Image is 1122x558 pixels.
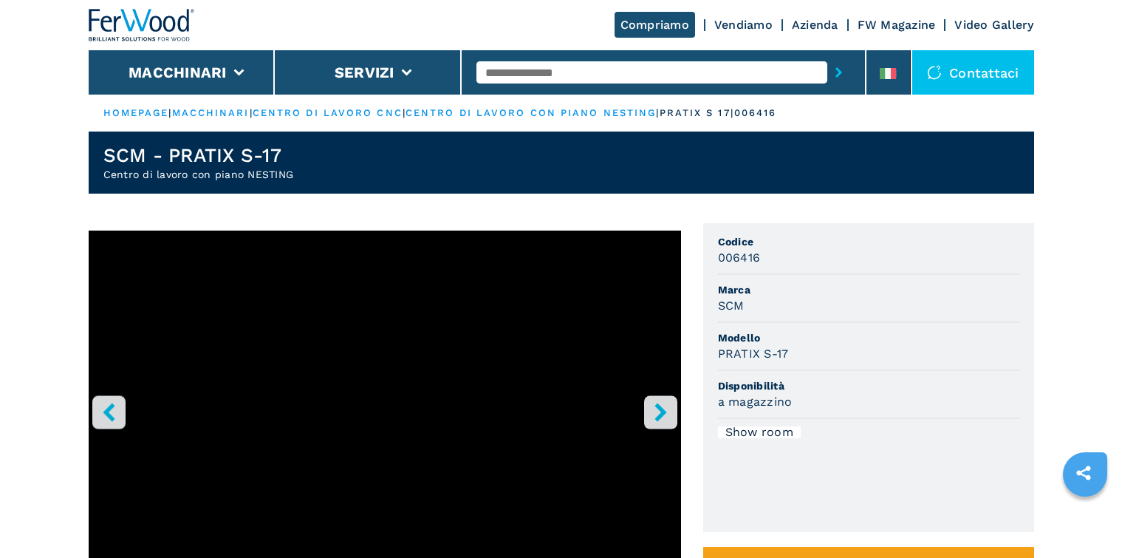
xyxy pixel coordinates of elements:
[1059,491,1111,547] iframe: Chat
[403,107,406,118] span: |
[92,395,126,429] button: left-button
[335,64,394,81] button: Servizi
[168,107,171,118] span: |
[103,167,294,182] h2: Centro di lavoro con piano NESTING
[718,345,789,362] h3: PRATIX S-17
[644,395,677,429] button: right-button
[718,249,761,266] h3: 006416
[718,426,801,438] div: Show room
[660,106,734,120] p: pratix s 17 |
[718,282,1019,297] span: Marca
[927,65,942,80] img: Contattaci
[718,234,1019,249] span: Codice
[858,18,936,32] a: FW Magazine
[718,378,1019,393] span: Disponibilità
[103,143,294,167] h1: SCM - PRATIX S-17
[954,18,1033,32] a: Video Gallery
[253,107,403,118] a: centro di lavoro cnc
[89,9,195,41] img: Ferwood
[129,64,227,81] button: Macchinari
[103,107,169,118] a: HOMEPAGE
[827,55,850,89] button: submit-button
[718,330,1019,345] span: Modello
[172,107,250,118] a: macchinari
[406,107,656,118] a: centro di lavoro con piano nesting
[792,18,838,32] a: Azienda
[718,393,793,410] h3: a magazzino
[1065,455,1102,491] a: sharethis
[912,50,1034,95] div: Contattaci
[656,107,659,118] span: |
[714,18,773,32] a: Vendiamo
[615,12,695,38] a: Compriamo
[734,106,777,120] p: 006416
[250,107,253,118] span: |
[718,297,745,314] h3: SCM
